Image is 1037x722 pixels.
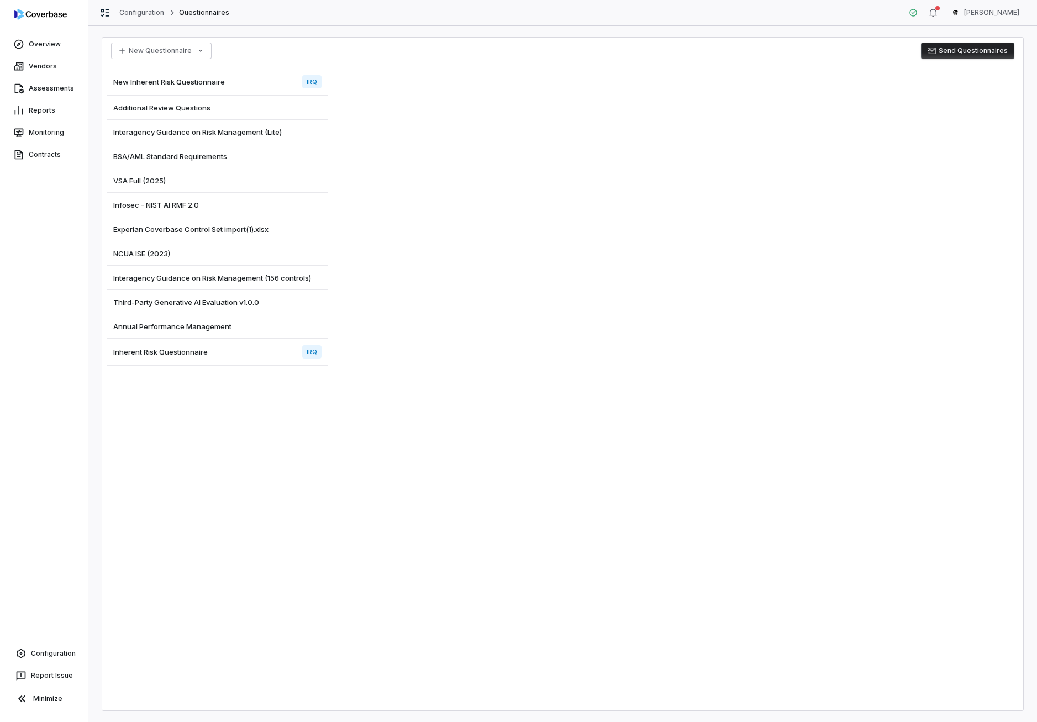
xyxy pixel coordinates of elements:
[107,290,328,314] a: Third-Party Generative AI Evaluation v1.0.0
[14,9,67,20] img: logo-D7KZi-bG.svg
[2,145,86,165] a: Contracts
[113,249,170,259] span: NCUA ISE (2023)
[944,4,1026,21] button: Gus Cuddy avatar[PERSON_NAME]
[113,151,227,161] span: BSA/AML Standard Requirements
[113,127,282,137] span: Interagency Guidance on Risk Management (Lite)
[2,78,86,98] a: Assessments
[113,224,269,234] span: Experian Coverbase Control Set import(1).xlsx
[107,217,328,241] a: Experian Coverbase Control Set import(1).xlsx
[107,144,328,168] a: BSA/AML Standard Requirements
[113,103,210,113] span: Additional Review Questions
[107,314,328,339] a: Annual Performance Management
[113,322,231,331] span: Annual Performance Management
[921,43,1014,59] button: Send Questionnaires
[113,297,259,307] span: Third-Party Generative AI Evaluation v1.0.0
[113,77,225,87] span: New Inherent Risk Questionnaire
[2,101,86,120] a: Reports
[964,8,1019,17] span: [PERSON_NAME]
[111,43,212,59] button: New Questionnaire
[2,34,86,54] a: Overview
[2,56,86,76] a: Vendors
[107,120,328,144] a: Interagency Guidance on Risk Management (Lite)
[2,123,86,143] a: Monitoring
[107,241,328,266] a: NCUA ISE (2023)
[179,8,230,17] span: Questionnaires
[113,347,208,357] span: Inherent Risk Questionnaire
[113,200,199,210] span: Infosec - NIST AI RMF 2.0
[107,96,328,120] a: Additional Review Questions
[113,176,166,186] span: VSA Full (2025)
[107,68,328,96] a: New Inherent Risk QuestionnaireIRQ
[113,273,311,283] span: Interagency Guidance on Risk Management (156 controls)
[107,339,328,366] a: Inherent Risk QuestionnaireIRQ
[4,688,83,710] button: Minimize
[302,345,322,359] span: IRQ
[107,168,328,193] a: VSA Full (2025)
[107,266,328,290] a: Interagency Guidance on Risk Management (156 controls)
[951,8,960,17] img: Gus Cuddy avatar
[302,75,322,88] span: IRQ
[107,193,328,217] a: Infosec - NIST AI RMF 2.0
[4,644,83,663] a: Configuration
[4,666,83,686] button: Report Issue
[119,8,165,17] a: Configuration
